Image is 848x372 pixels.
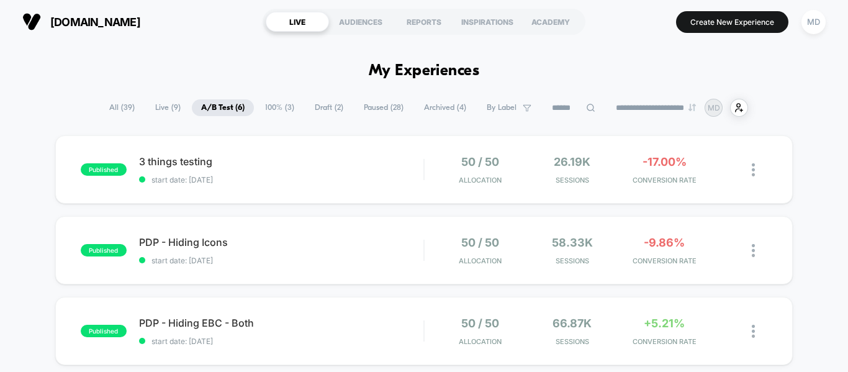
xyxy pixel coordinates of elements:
[139,256,423,265] span: start date: [DATE]
[81,325,127,337] span: published
[369,62,480,80] h1: My Experiences
[643,155,687,168] span: -17.00%
[19,12,144,32] button: [DOMAIN_NAME]
[529,176,615,184] span: Sessions
[354,99,413,116] span: Paused ( 28 )
[529,256,615,265] span: Sessions
[519,12,582,32] div: ACADEMY
[461,155,499,168] span: 50 / 50
[554,155,590,168] span: 26.19k
[801,10,826,34] div: MD
[529,337,615,346] span: Sessions
[752,244,755,257] img: close
[798,9,829,35] button: MD
[139,236,423,248] span: PDP - Hiding Icons
[100,99,144,116] span: All ( 39 )
[459,256,502,265] span: Allocation
[81,244,127,256] span: published
[139,337,423,346] span: start date: [DATE]
[456,12,519,32] div: INSPIRATIONS
[553,317,592,330] span: 66.87k
[621,176,708,184] span: CONVERSION RATE
[81,163,127,176] span: published
[139,317,423,329] span: PDP - Hiding EBC - Both
[688,104,696,111] img: end
[392,12,456,32] div: REPORTS
[621,256,708,265] span: CONVERSION RATE
[459,176,502,184] span: Allocation
[459,337,502,346] span: Allocation
[621,337,708,346] span: CONVERSION RATE
[139,175,423,184] span: start date: [DATE]
[305,99,353,116] span: Draft ( 2 )
[644,317,685,330] span: +5.21%
[139,155,423,168] span: 3 things testing
[50,16,140,29] span: [DOMAIN_NAME]
[22,12,41,31] img: Visually logo
[461,236,499,249] span: 50 / 50
[329,12,392,32] div: AUDIENCES
[552,236,593,249] span: 58.33k
[266,12,329,32] div: LIVE
[461,317,499,330] span: 50 / 50
[487,103,516,112] span: By Label
[752,325,755,338] img: close
[708,103,720,112] p: MD
[146,99,190,116] span: Live ( 9 )
[676,11,788,33] button: Create New Experience
[192,99,254,116] span: A/B Test ( 6 )
[644,236,685,249] span: -9.86%
[752,163,755,176] img: close
[415,99,476,116] span: Archived ( 4 )
[256,99,304,116] span: 100% ( 3 )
